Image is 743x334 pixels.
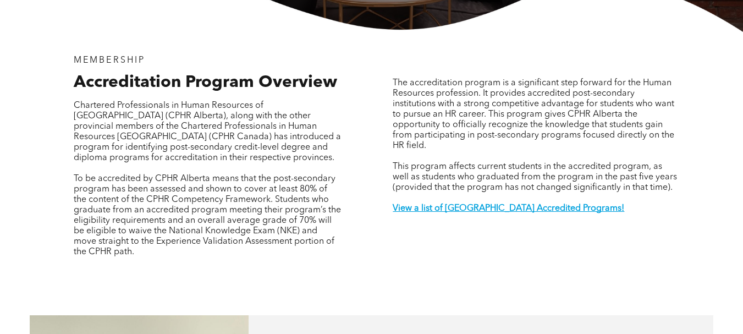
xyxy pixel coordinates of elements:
span: The accreditation program is a significant step forward for the Human Resources profession. It pr... [393,79,674,150]
span: MEMBERSHIP [74,56,146,65]
span: To be accredited by CPHR Alberta means that the post-secondary program has been assessed and show... [74,174,341,256]
span: This program affects current students in the accredited program, as well as students who graduate... [393,162,677,192]
span: Chartered Professionals in Human Resources of [GEOGRAPHIC_DATA] (CPHR Alberta), along with the ot... [74,101,341,162]
span: Accreditation Program Overview [74,74,337,91]
a: View a list of [GEOGRAPHIC_DATA] Accredited Programs! [393,204,624,213]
